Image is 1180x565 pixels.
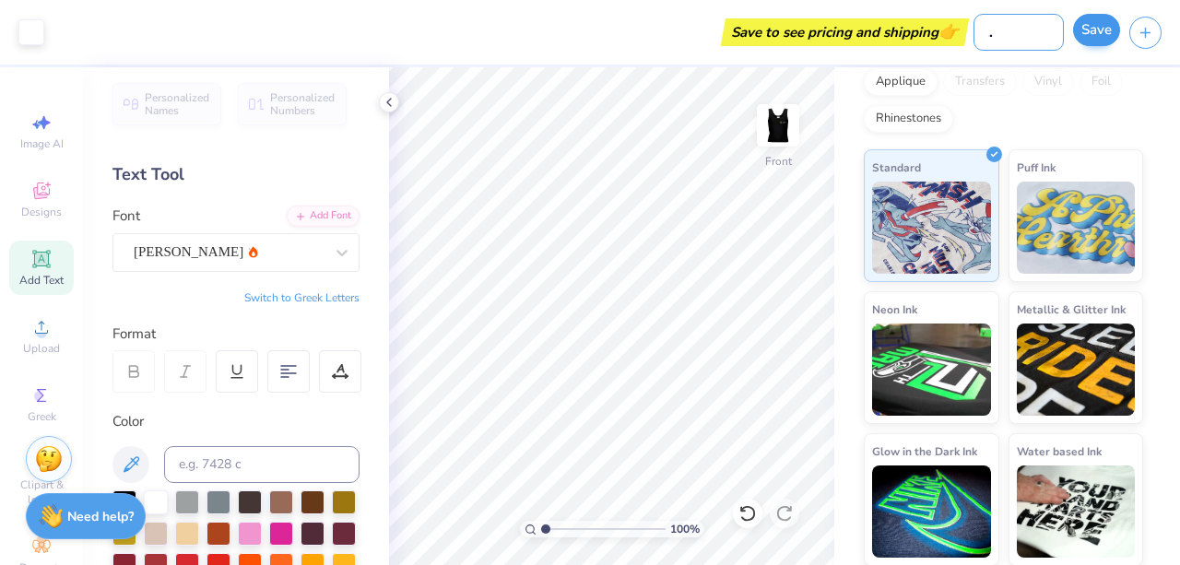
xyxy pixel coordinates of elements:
[19,273,64,288] span: Add Text
[1073,14,1120,46] button: Save
[872,182,991,274] img: Standard
[112,206,140,227] label: Font
[872,300,917,319] span: Neon Ink
[670,521,700,537] span: 100 %
[1017,158,1056,177] span: Puff Ink
[938,20,959,42] span: 👉
[20,136,64,151] span: Image AI
[21,205,62,219] span: Designs
[112,162,360,187] div: Text Tool
[112,324,361,345] div: Format
[943,68,1017,96] div: Transfers
[244,290,360,305] button: Switch to Greek Letters
[1017,441,1102,461] span: Water based Ink
[760,107,796,144] img: Front
[270,91,336,117] span: Personalized Numbers
[145,91,210,117] span: Personalized Names
[28,409,56,424] span: Greek
[23,341,60,356] span: Upload
[1017,324,1136,416] img: Metallic & Glitter Ink
[1017,465,1136,558] img: Water based Ink
[872,158,921,177] span: Standard
[164,446,360,483] input: e.g. 7428 c
[872,465,991,558] img: Glow in the Dark Ink
[726,18,964,46] div: Save to see pricing and shipping
[1022,68,1074,96] div: Vinyl
[67,508,134,525] strong: Need help?
[1017,182,1136,274] img: Puff Ink
[864,68,938,96] div: Applique
[112,411,360,432] div: Color
[872,441,977,461] span: Glow in the Dark Ink
[1080,68,1123,96] div: Foil
[872,324,991,416] img: Neon Ink
[9,477,74,507] span: Clipart & logos
[973,14,1064,51] input: Untitled Design
[287,206,360,227] div: Add Font
[864,105,953,133] div: Rhinestones
[1017,300,1126,319] span: Metallic & Glitter Ink
[765,153,792,170] div: Front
